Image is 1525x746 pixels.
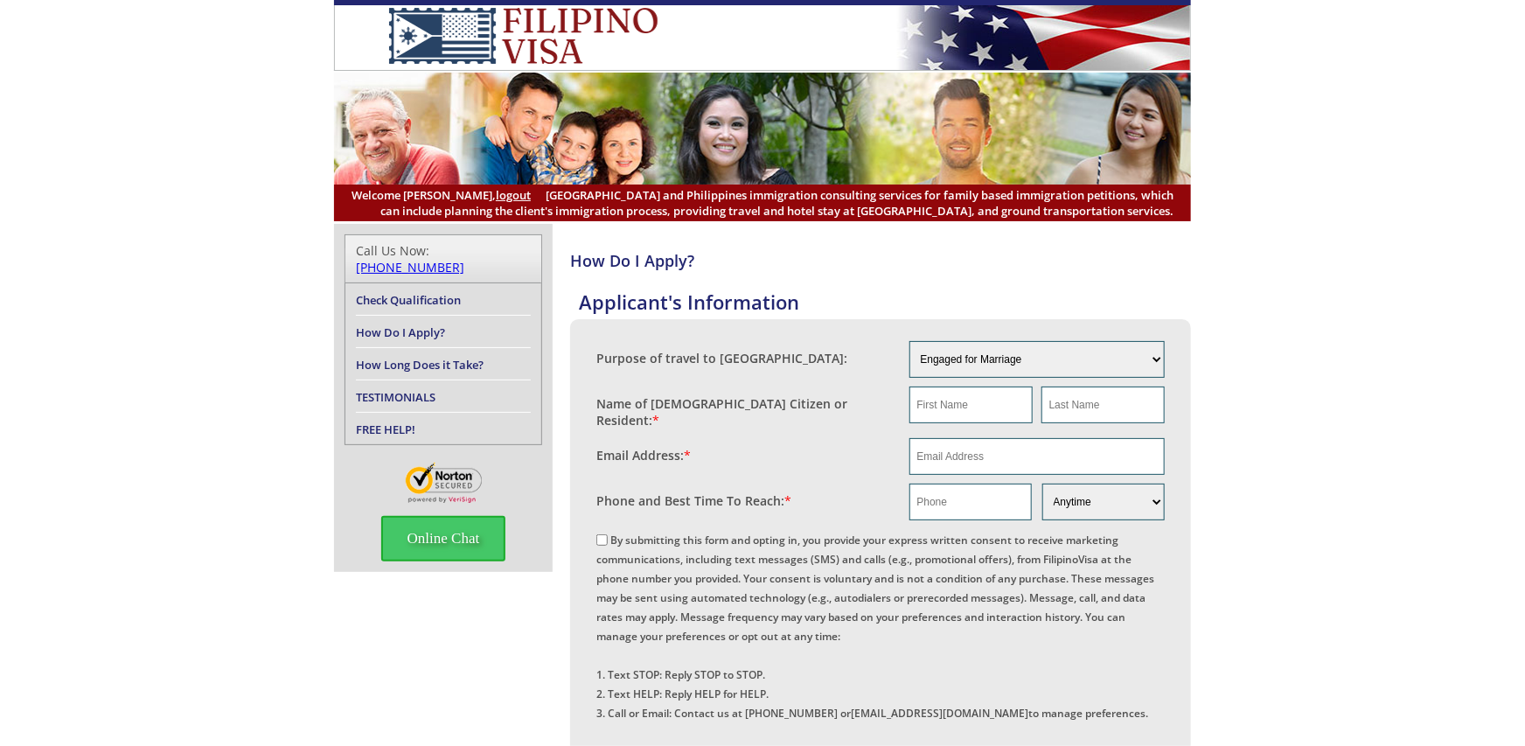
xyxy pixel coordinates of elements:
[579,289,1191,315] h4: Applicant's Information
[356,389,435,405] a: TESTIMONIALS
[352,187,531,203] span: Welcome [PERSON_NAME],
[570,250,1191,271] h4: How Do I Apply?
[909,438,1166,475] input: Email Address
[596,395,892,429] label: Name of [DEMOGRAPHIC_DATA] Citizen or Resident:
[596,534,608,546] input: By submitting this form and opting in, you provide your express written consent to receive market...
[352,187,1173,219] span: [GEOGRAPHIC_DATA] and Philippines immigration consulting services for family based immigration pe...
[909,484,1032,520] input: Phone
[1041,387,1165,423] input: Last Name
[596,492,791,509] label: Phone and Best Time To Reach:
[356,292,461,308] a: Check Qualification
[496,187,531,203] a: logout
[596,447,691,464] label: Email Address:
[356,259,464,275] a: [PHONE_NUMBER]
[381,516,506,561] span: Online Chat
[356,242,531,275] div: Call Us Now:
[356,324,445,340] a: How Do I Apply?
[356,422,415,437] a: FREE HELP!
[909,387,1033,423] input: First Name
[356,357,484,373] a: How Long Does it Take?
[1042,484,1165,520] select: Phone and Best Reach Time are required.
[596,350,847,366] label: Purpose of travel to [GEOGRAPHIC_DATA]:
